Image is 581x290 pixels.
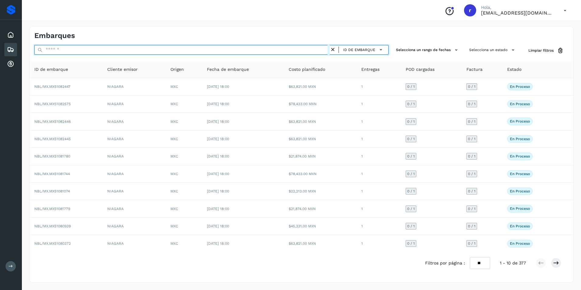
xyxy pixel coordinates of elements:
[102,200,166,217] td: NIAGARA
[361,66,380,73] span: Entregas
[500,260,526,266] span: 1 - 10 de 377
[34,224,71,228] span: NBL/MX.MX51080939
[343,47,375,53] span: ID de embarque
[207,172,229,176] span: [DATE] 18:00
[166,95,202,113] td: MXC
[34,102,71,106] span: NBL/MX.MX51082575
[356,183,401,200] td: 1
[510,154,530,158] p: En proceso
[468,102,476,106] span: 0 / 1
[207,154,229,158] span: [DATE] 18:00
[102,148,166,165] td: NIAGARA
[468,85,476,88] span: 0 / 1
[284,165,357,183] td: $78,433.00 MXN
[507,66,521,73] span: Estado
[407,172,415,176] span: 0 / 1
[524,45,569,56] button: Limpiar filtros
[407,189,415,193] span: 0 / 1
[34,85,70,89] span: NBL/MX.MX51082447
[481,10,554,16] p: romanreyes@tumsa.com.mx
[34,172,70,176] span: NBL/MX.MX51081744
[510,172,530,176] p: En proceso
[284,183,357,200] td: $22,213.00 MXN
[166,235,202,252] td: MXC
[102,183,166,200] td: NIAGARA
[4,57,17,71] div: Cuentas por cobrar
[207,189,229,193] span: [DATE] 18:00
[166,165,202,183] td: MXC
[510,137,530,141] p: En proceso
[356,165,401,183] td: 1
[207,224,229,228] span: [DATE] 18:00
[166,130,202,148] td: MXC
[356,95,401,113] td: 1
[510,189,530,193] p: En proceso
[4,43,17,56] div: Embarques
[207,137,229,141] span: [DATE] 18:00
[468,224,476,228] span: 0 / 1
[510,102,530,106] p: En proceso
[356,235,401,252] td: 1
[34,119,71,124] span: NBL/MX.MX51082446
[466,66,483,73] span: Factura
[407,207,415,211] span: 0 / 1
[207,85,229,89] span: [DATE] 18:00
[284,78,357,95] td: $63,821.00 MXN
[510,85,530,89] p: En proceso
[284,218,357,235] td: $45,331.00 MXN
[284,113,357,130] td: $63,821.00 MXN
[284,130,357,148] td: $63,821.00 MXN
[467,45,519,55] button: Selecciona un estado
[102,235,166,252] td: NIAGARA
[468,189,476,193] span: 0 / 1
[356,78,401,95] td: 1
[34,154,70,158] span: NBL/MX.MX51081780
[170,66,184,73] span: Origen
[284,235,357,252] td: $63,821.00 MXN
[356,113,401,130] td: 1
[166,183,202,200] td: MXC
[284,95,357,113] td: $78,433.00 MXN
[468,120,476,123] span: 0 / 1
[34,31,75,40] h4: Embarques
[102,95,166,113] td: NIAGARA
[102,78,166,95] td: NIAGARA
[166,148,202,165] td: MXC
[107,66,138,73] span: Cliente emisor
[102,130,166,148] td: NIAGARA
[356,130,401,148] td: 1
[356,218,401,235] td: 1
[407,85,415,88] span: 0 / 1
[407,242,415,245] span: 0 / 1
[207,241,229,246] span: [DATE] 18:00
[289,66,325,73] span: Costo planificado
[528,48,554,53] span: Limpiar filtros
[341,45,386,54] button: ID de embarque
[406,66,435,73] span: POD cargadas
[407,102,415,106] span: 0 / 1
[166,78,202,95] td: MXC
[207,66,249,73] span: Fecha de embarque
[34,137,71,141] span: NBL/MX.MX51082445
[510,241,530,246] p: En proceso
[34,189,70,193] span: NBL/MX.MX51081074
[468,172,476,176] span: 0 / 1
[166,113,202,130] td: MXC
[407,154,415,158] span: 0 / 1
[166,200,202,217] td: MXC
[34,241,71,246] span: NBL/MX.MX51080372
[425,260,465,266] span: Filtros por página :
[207,102,229,106] span: [DATE] 18:00
[394,45,462,55] button: Selecciona un rango de fechas
[468,207,476,211] span: 0 / 1
[102,165,166,183] td: NIAGARA
[468,137,476,141] span: 0 / 1
[510,206,530,211] p: En proceso
[102,218,166,235] td: NIAGARA
[356,148,401,165] td: 1
[407,120,415,123] span: 0 / 1
[284,200,357,217] td: $21,874.00 MXN
[207,207,229,211] span: [DATE] 18:00
[4,28,17,42] div: Inicio
[510,224,530,228] p: En proceso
